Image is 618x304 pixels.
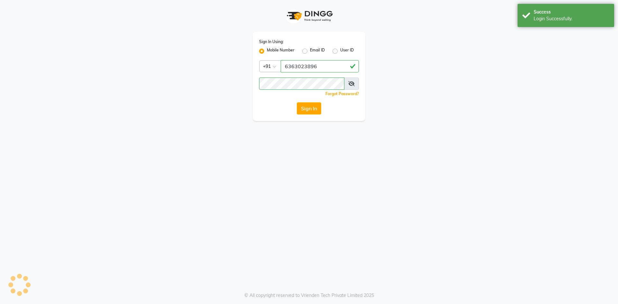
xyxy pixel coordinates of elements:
img: logo1.svg [283,6,335,25]
div: Success [534,9,609,15]
a: Forgot Password? [325,91,359,96]
label: Sign In Using: [259,39,284,45]
button: Sign In [297,102,321,115]
input: Username [281,60,359,72]
label: Mobile Number [267,47,295,55]
label: Email ID [310,47,325,55]
div: Login Successfully. [534,15,609,22]
input: Username [259,78,344,90]
label: User ID [340,47,354,55]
